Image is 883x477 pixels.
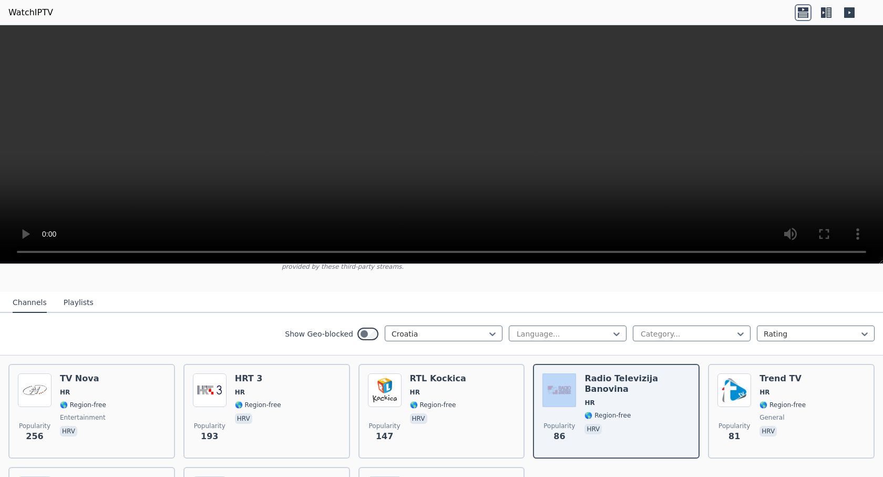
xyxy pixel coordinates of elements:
span: 81 [728,430,740,443]
p: hrv [584,424,602,434]
span: HR [759,388,769,397]
h6: TV Nova [60,373,106,384]
span: HR [584,399,594,407]
span: 193 [201,430,218,443]
span: HR [410,388,420,397]
span: Popularity [194,422,225,430]
img: HRT 3 [193,373,227,407]
h6: Trend TV [759,373,806,384]
span: Popularity [543,422,575,430]
a: WatchIPTV [8,6,53,19]
span: HR [60,388,70,397]
h6: HRT 3 [235,373,281,384]
span: 🌎 Region-free [584,411,631,420]
img: TV Nova [18,373,52,407]
p: hrv [410,413,427,424]
span: Popularity [19,422,50,430]
span: entertainment [60,413,106,422]
span: 🌎 Region-free [60,401,106,409]
span: 🌎 Region-free [235,401,281,409]
span: Popularity [718,422,750,430]
h6: RTL Kockica [410,373,466,384]
img: Trend TV [717,373,751,407]
p: hrv [235,413,252,424]
img: Radio Televizija Banovina [542,373,576,407]
span: 147 [376,430,393,443]
label: Show Geo-blocked [285,329,353,339]
span: HR [235,388,245,397]
button: Channels [13,293,47,313]
img: RTL Kockica [368,373,402,407]
span: 86 [553,430,565,443]
button: Playlists [64,293,94,313]
span: 256 [26,430,43,443]
span: Popularity [369,422,401,430]
p: hrv [759,426,777,437]
p: hrv [60,426,77,437]
span: 🌎 Region-free [410,401,456,409]
h6: Radio Televizija Banovina [584,373,690,394]
span: 🌎 Region-free [759,401,806,409]
span: general [759,413,784,422]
